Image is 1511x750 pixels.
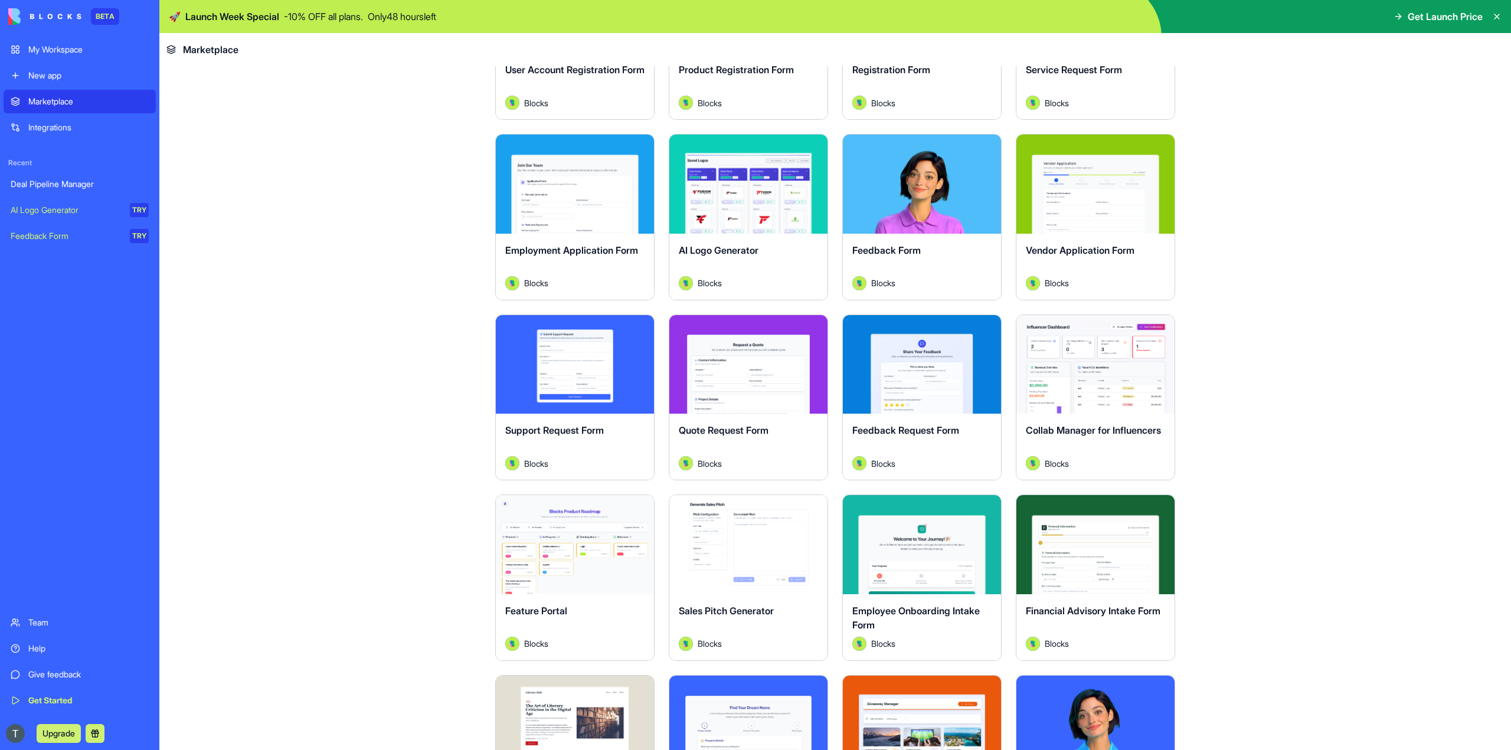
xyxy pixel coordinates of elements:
[505,605,567,617] span: Feature Portal
[11,230,122,242] div: Feedback Form
[495,134,655,300] a: Employment Application FormAvatarBlocks
[679,424,768,436] span: Quote Request Form
[28,643,149,654] div: Help
[1016,134,1175,300] a: Vendor Application FormAvatarBlocks
[679,96,693,110] img: Avatar
[505,96,519,110] img: Avatar
[1045,637,1069,650] span: Blocks
[28,617,149,628] div: Team
[679,244,758,256] span: AI Logo Generator
[852,64,930,76] span: Registration Form
[37,727,81,739] a: Upgrade
[871,457,895,470] span: Blocks
[4,90,156,113] a: Marketplace
[871,277,895,289] span: Blocks
[4,637,156,660] a: Help
[698,457,722,470] span: Blocks
[669,315,828,481] a: Quote Request FormAvatarBlocks
[1045,277,1069,289] span: Blocks
[852,456,866,470] img: Avatar
[28,695,149,706] div: Get Started
[871,97,895,109] span: Blocks
[505,64,645,76] span: User Account Registration Form
[852,424,959,436] span: Feedback Request Form
[852,244,921,256] span: Feedback Form
[130,229,149,243] div: TRY
[524,97,548,109] span: Blocks
[11,204,122,216] div: AI Logo Generator
[1408,9,1483,24] span: Get Launch Price
[130,203,149,217] div: TRY
[505,456,519,470] img: Avatar
[28,122,149,133] div: Integrations
[698,277,722,289] span: Blocks
[28,96,149,107] div: Marketplace
[368,9,436,24] p: Only 48 hours left
[842,315,1002,481] a: Feedback Request FormAvatarBlocks
[11,178,149,190] div: Deal Pipeline Manager
[4,611,156,634] a: Team
[1026,244,1134,256] span: Vendor Application Form
[679,605,774,617] span: Sales Pitch Generator
[524,637,548,650] span: Blocks
[1026,424,1161,436] span: Collab Manager for Influencers
[679,637,693,651] img: Avatar
[4,198,156,222] a: AI Logo GeneratorTRY
[183,42,238,57] span: Marketplace
[698,97,722,109] span: Blocks
[8,8,81,25] img: logo
[1045,457,1069,470] span: Blocks
[1026,637,1040,651] img: Avatar
[4,38,156,61] a: My Workspace
[8,8,119,25] a: BETA
[28,70,149,81] div: New app
[185,9,279,24] span: Launch Week Special
[852,96,866,110] img: Avatar
[4,663,156,686] a: Give feedback
[852,276,866,290] img: Avatar
[1026,64,1122,76] span: Service Request Form
[37,724,81,743] button: Upgrade
[6,724,25,743] img: ACg8ocKNMaGeo2hRm0MzYXKzJp4ReEuBqNU1X5f3_5R03RpMGkFcgA=s96-c
[852,605,980,631] span: Employee Onboarding Intake Form
[91,8,119,25] div: BETA
[679,456,693,470] img: Avatar
[698,637,722,650] span: Blocks
[1026,96,1040,110] img: Avatar
[505,637,519,651] img: Avatar
[679,276,693,290] img: Avatar
[1026,276,1040,290] img: Avatar
[1016,315,1175,481] a: Collab Manager for InfluencersAvatarBlocks
[669,134,828,300] a: AI Logo GeneratorAvatarBlocks
[852,637,866,651] img: Avatar
[169,9,181,24] span: 🚀
[1016,494,1175,661] a: Financial Advisory Intake FormAvatarBlocks
[679,64,794,76] span: Product Registration Form
[1045,97,1069,109] span: Blocks
[4,64,156,87] a: New app
[842,494,1002,661] a: Employee Onboarding Intake FormAvatarBlocks
[842,134,1002,300] a: Feedback FormAvatarBlocks
[505,276,519,290] img: Avatar
[28,669,149,680] div: Give feedback
[495,494,655,661] a: Feature PortalAvatarBlocks
[4,689,156,712] a: Get Started
[505,424,604,436] span: Support Request Form
[4,158,156,168] span: Recent
[4,116,156,139] a: Integrations
[871,637,895,650] span: Blocks
[505,244,638,256] span: Employment Application Form
[495,315,655,481] a: Support Request FormAvatarBlocks
[4,224,156,248] a: Feedback FormTRY
[284,9,363,24] p: - 10 % OFF all plans.
[1026,605,1160,617] span: Financial Advisory Intake Form
[524,277,548,289] span: Blocks
[4,172,156,196] a: Deal Pipeline Manager
[669,494,828,661] a: Sales Pitch GeneratorAvatarBlocks
[524,457,548,470] span: Blocks
[28,44,149,55] div: My Workspace
[1026,456,1040,470] img: Avatar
